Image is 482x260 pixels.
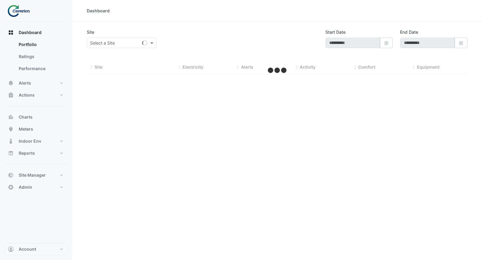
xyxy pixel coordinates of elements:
span: Site Manager [19,172,46,178]
a: Ratings [14,51,67,63]
label: Site [87,29,94,35]
app-icon: Charts [8,114,14,120]
app-icon: Admin [8,184,14,190]
button: Alerts [5,77,67,89]
div: Dashboard [5,39,67,77]
span: Dashboard [19,29,42,36]
span: Meters [19,126,33,132]
button: Dashboard [5,26,67,39]
label: End Date [400,29,418,35]
app-icon: Indoor Env [8,138,14,144]
button: Account [5,243,67,255]
button: Site Manager [5,169,67,181]
button: Indoor Env [5,135,67,147]
span: Actions [19,92,35,98]
button: Actions [5,89,67,101]
span: Activity [300,64,315,70]
app-icon: Alerts [8,80,14,86]
span: Charts [19,114,33,120]
a: Portfolio [14,39,67,51]
app-icon: Dashboard [8,29,14,36]
img: Company Logo [7,5,34,17]
button: Charts [5,111,67,123]
button: Meters [5,123,67,135]
app-icon: Actions [8,92,14,98]
span: Alerts [19,80,31,86]
button: Reports [5,147,67,159]
span: Electricity [183,64,203,70]
div: Dashboard [87,8,110,14]
span: Comfort [358,64,375,70]
span: Reports [19,150,35,156]
app-icon: Reports [8,150,14,156]
span: Site [95,64,102,70]
span: Equipment [417,64,440,70]
span: Indoor Env [19,138,41,144]
button: Admin [5,181,67,193]
app-icon: Site Manager [8,172,14,178]
span: Alerts [241,64,253,70]
span: Admin [19,184,32,190]
a: Performance [14,63,67,75]
span: Account [19,246,36,252]
app-icon: Meters [8,126,14,132]
label: Start Date [325,29,346,35]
